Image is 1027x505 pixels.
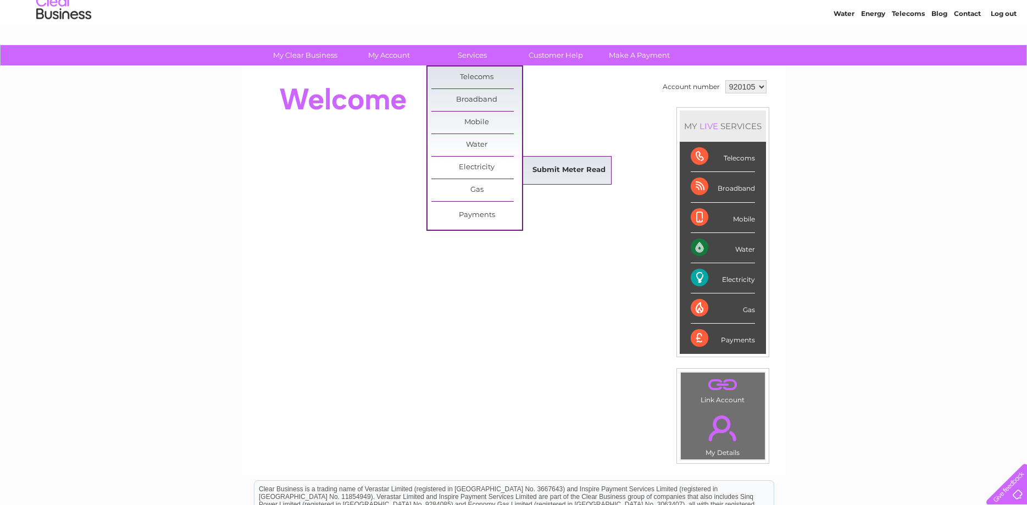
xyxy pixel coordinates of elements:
a: Water [431,134,522,156]
a: Water [834,47,854,55]
img: logo.png [36,29,92,62]
a: Blog [931,47,947,55]
td: Link Account [680,372,765,407]
a: . [684,409,762,447]
div: Electricity [691,263,755,293]
a: Contact [954,47,981,55]
div: Clear Business is a trading name of Verastar Limited (registered in [GEOGRAPHIC_DATA] No. 3667643... [254,6,774,53]
div: Broadband [691,172,755,202]
a: My Account [343,45,434,65]
a: Electricity [431,157,522,179]
a: Customer Help [510,45,601,65]
a: Telecoms [892,47,925,55]
a: Services [427,45,518,65]
div: LIVE [697,121,720,131]
div: Mobile [691,203,755,233]
a: Submit Meter Read [524,159,614,181]
a: Mobile [431,112,522,134]
div: Water [691,233,755,263]
a: Gas [431,179,522,201]
a: Log out [991,47,1017,55]
a: . [684,375,762,395]
a: Energy [861,47,885,55]
a: Payments [431,204,522,226]
div: Gas [691,293,755,324]
a: Make A Payment [594,45,685,65]
div: Telecoms [691,142,755,172]
div: MY SERVICES [680,110,766,142]
div: Payments [691,324,755,353]
a: Broadband [431,89,522,111]
a: Telecoms [431,66,522,88]
a: My Clear Business [260,45,351,65]
td: My Details [680,406,765,460]
td: Account number [660,77,723,96]
a: 0333 014 3131 [820,5,896,19]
